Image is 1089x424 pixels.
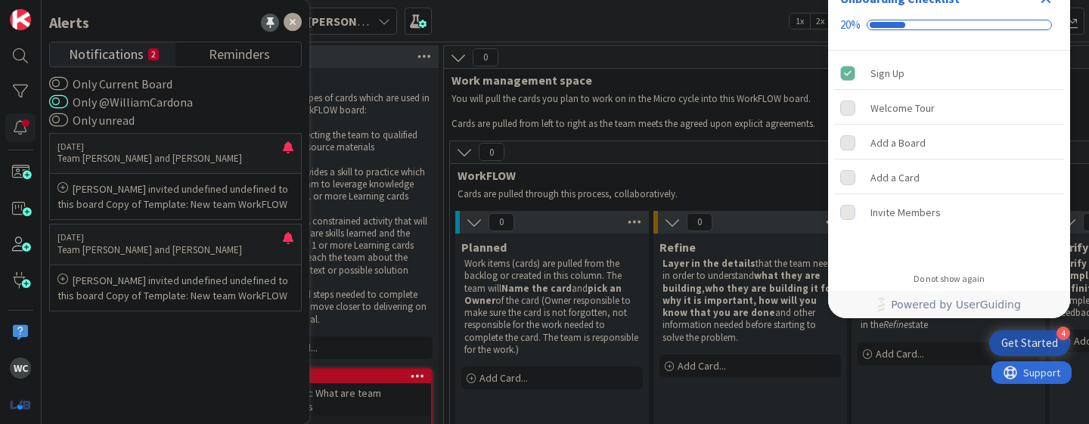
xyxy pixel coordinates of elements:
[49,93,193,111] label: Only @WilliamCardona
[479,143,504,161] span: 0
[10,357,31,379] div: WC
[49,76,68,91] button: Only Current Board
[10,9,31,30] img: Visit kanbanzone.com
[57,152,283,166] p: Team [PERSON_NAME] and [PERSON_NAME]
[989,330,1070,356] div: Open Get Started checklist, remaining modules: 4
[501,282,572,295] strong: Name the card
[57,273,293,303] p: [PERSON_NAME] invited undefined undefined to this board Copy of Template: New team WorkFLOW
[461,240,507,255] span: Planned
[57,232,283,243] p: [DATE]
[254,166,430,203] p: Practice: Provides a skill to practice which allows the team to leverage knowledge gained from 1 ...
[254,289,430,326] p: Do: Tasks and steps needed to complete the work and move closer to delivering on a strategic goal.
[810,14,830,29] span: 2x
[834,126,1064,159] div: Add a Board is incomplete.
[69,42,144,63] span: Notifications
[828,291,1070,318] div: Footer
[49,111,135,129] label: Only unread
[840,18,861,32] div: 20%
[678,359,726,373] span: Add Card...
[32,2,69,20] span: Support
[49,94,68,110] button: Only @WilliamCardona
[914,273,985,285] div: Do not show again
[834,196,1064,229] div: Invite Members is incomplete.
[870,99,935,117] div: Welcome Tour
[479,371,528,385] span: Add Card...
[259,371,431,382] div: 4402
[10,394,31,415] img: avatar
[209,42,270,63] span: Reminders
[49,75,172,93] label: Only Current Board
[254,215,430,277] p: Experiment: A constrained activity that will require 1 of mare skills learned and the knowledge o...
[464,282,624,307] strong: pick an Owner
[662,257,755,270] strong: Layer in the details
[834,161,1064,194] div: Add a Card is incomplete.
[870,134,926,152] div: Add a Board
[489,213,514,231] span: 0
[828,51,1070,263] div: Checklist items
[49,113,68,128] button: Only unread
[662,282,839,320] strong: who they are building it for, why it is important, how will you know that you are done
[836,291,1063,318] a: Powered by UserGuiding
[254,92,430,117] p: There are 4 types of cards which are used in the basic WorkFLOW board:
[1001,336,1058,351] div: Get Started
[57,243,283,257] p: Team [PERSON_NAME] and [PERSON_NAME]
[870,64,904,82] div: Sign Up
[870,203,941,221] div: Invite Members
[834,57,1064,90] div: Sign Up is complete.
[49,11,89,34] div: Alerts
[253,383,431,416] div: Learn about: What are team agreements
[254,129,430,154] p: Learning: Directing the team to qualified refences and source materials
[1056,327,1070,340] div: 4
[473,48,498,67] span: 0
[253,370,431,383] div: 4402
[891,296,1021,314] span: Powered by UserGuiding
[57,141,283,152] p: [DATE]
[148,48,159,60] small: 2
[790,14,810,29] span: 1x
[659,240,696,255] span: Refine
[834,91,1064,125] div: Welcome Tour is incomplete.
[57,181,293,212] p: [PERSON_NAME] invited undefined undefined to this board Copy of Template: New team WorkFLOW
[840,18,1058,32] div: Checklist progress: 20%
[870,169,920,187] div: Add a Card
[876,347,924,361] span: Add Card...
[687,213,712,231] span: 0
[662,269,823,294] strong: what they are building
[464,258,640,356] p: Work items (cards) are pulled from the backlog or created in this column. The team will and of th...
[662,258,838,344] p: that the team needs in order to understand , and other information needed before starting to solv...
[883,318,908,331] em: Refine
[253,370,431,416] div: 4402Learn about: What are team agreements
[1056,240,1088,255] span: Verify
